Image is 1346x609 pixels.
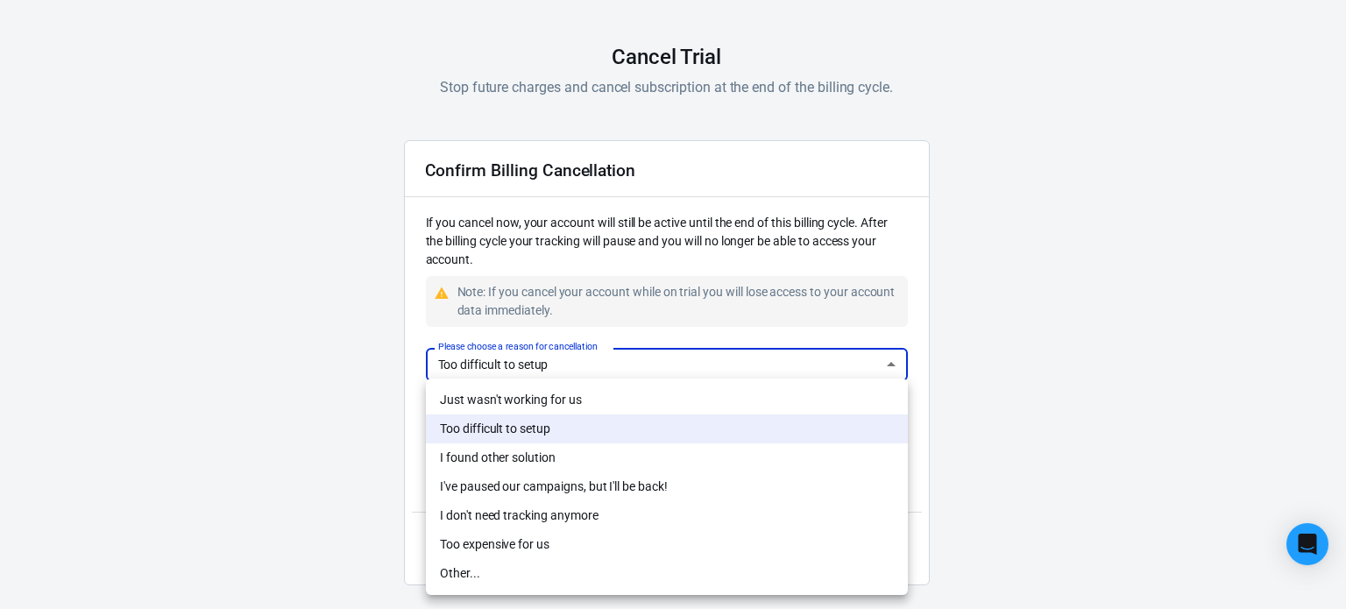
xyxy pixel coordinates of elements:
li: Just wasn't working for us [426,386,908,414]
li: Other... [426,559,908,588]
li: I found other solution [426,443,908,472]
li: Too expensive for us [426,530,908,559]
div: Open Intercom Messenger [1286,523,1328,565]
li: I don't need tracking anymore [426,501,908,530]
li: I've paused our campaigns, but I'll be back! [426,472,908,501]
li: Too difficult to setup [426,414,908,443]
